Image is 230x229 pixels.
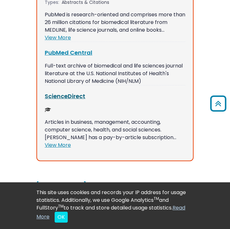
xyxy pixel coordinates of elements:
[55,212,68,223] button: Close
[45,11,185,34] p: PubMed is research-oriented and comprises more than 26 million citations for biomedical literatur...
[45,49,92,57] a: PubMed Central
[45,107,51,113] img: Scholarly or Peer Reviewed
[36,181,173,189] a: [PERSON_NAME] OneFile: Health And Medicine
[45,62,185,85] p: Full-text archive of biomedical and life sciences journal literature at the U.S. National Institu...
[45,141,71,149] a: View More
[45,134,185,141] p: [PERSON_NAME] has a pay-by-article subscription…
[154,196,159,201] sup: TM
[208,99,228,109] a: Back to Top
[45,34,71,41] a: View More
[45,92,85,100] a: ScienceDirect
[45,118,185,134] p: Articles in business, management, accounting, computer science, health, and social sciences.
[36,189,194,223] div: This site uses cookies and records your IP address for usage statistics. Additionally, we use Goo...
[58,203,64,209] sup: TM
